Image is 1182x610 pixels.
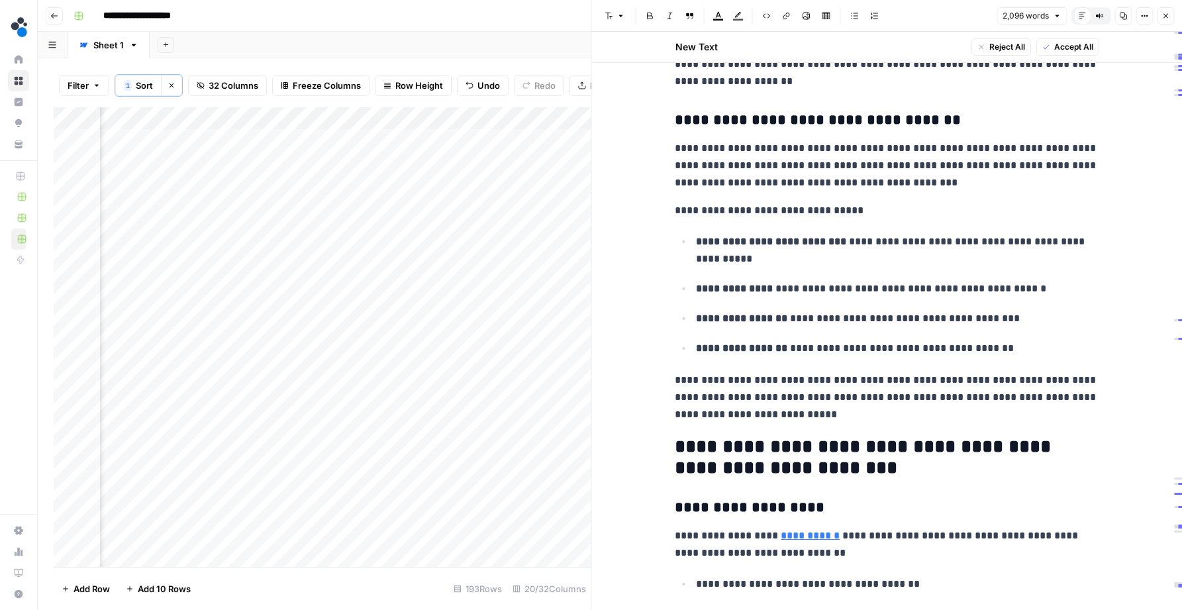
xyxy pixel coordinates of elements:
[989,41,1024,53] span: Reject All
[293,79,361,92] span: Freeze Columns
[457,75,509,96] button: Undo
[395,79,443,92] span: Row Height
[59,75,109,96] button: Filter
[569,75,646,96] button: Export CSV
[477,79,500,92] span: Undo
[8,562,29,584] a: Learning Hub
[1036,38,1099,56] button: Accept All
[136,79,153,92] span: Sort
[8,134,29,155] a: Your Data
[8,520,29,541] a: Settings
[272,75,369,96] button: Freeze Columns
[68,79,89,92] span: Filter
[209,79,258,92] span: 32 Columns
[534,79,556,92] span: Redo
[8,11,29,44] button: Workspace: spot.ai
[124,80,132,91] div: 1
[74,582,110,595] span: Add Row
[1003,10,1049,22] span: 2,096 words
[188,75,267,96] button: 32 Columns
[8,541,29,562] a: Usage
[8,584,29,605] button: Help + Support
[507,578,591,599] div: 20/32 Columns
[93,38,124,52] div: Sheet 1
[138,582,191,595] span: Add 10 Rows
[997,7,1067,25] button: 2,096 words
[675,40,717,54] h2: New Text
[118,578,199,599] button: Add 10 Rows
[971,38,1030,56] button: Reject All
[115,75,161,96] button: 1Sort
[514,75,564,96] button: Redo
[8,15,32,39] img: spot.ai Logo
[1054,41,1093,53] span: Accept All
[68,32,150,58] a: Sheet 1
[126,80,130,91] span: 1
[8,113,29,134] a: Opportunities
[8,70,29,91] a: Browse
[448,578,507,599] div: 193 Rows
[8,49,29,70] a: Home
[54,578,118,599] button: Add Row
[8,91,29,113] a: Insights
[375,75,452,96] button: Row Height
